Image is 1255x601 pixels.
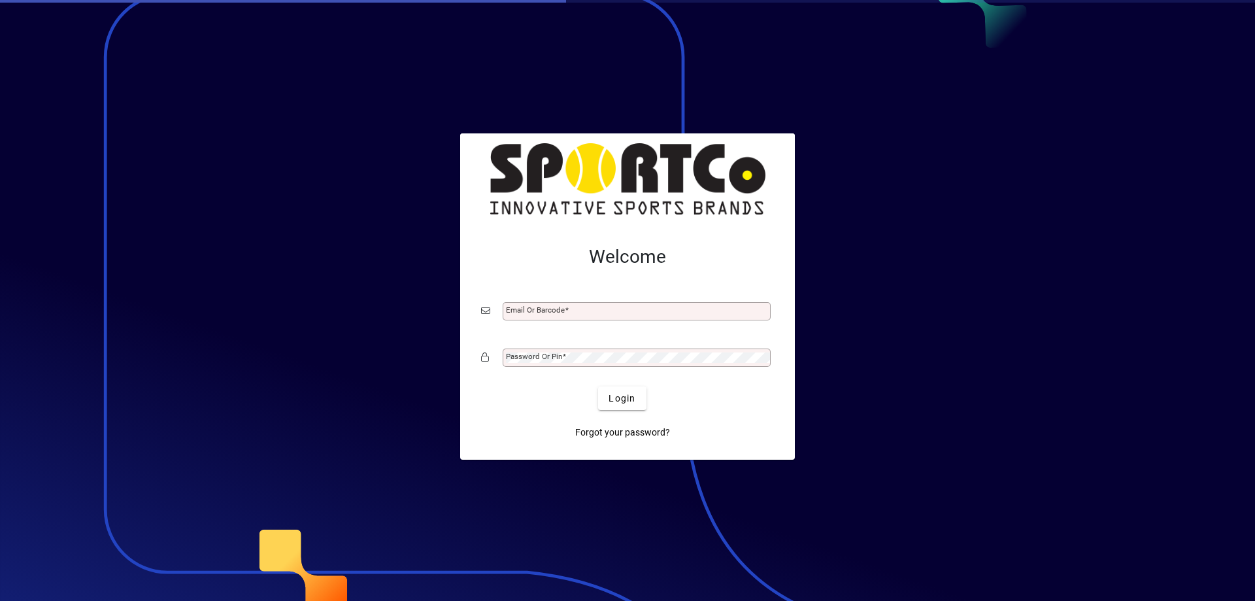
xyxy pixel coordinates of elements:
mat-label: Password or Pin [506,352,562,361]
h2: Welcome [481,246,774,268]
span: Login [609,392,635,405]
button: Login [598,386,646,410]
a: Forgot your password? [570,421,675,444]
mat-label: Email or Barcode [506,305,565,315]
span: Forgot your password? [575,426,670,439]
